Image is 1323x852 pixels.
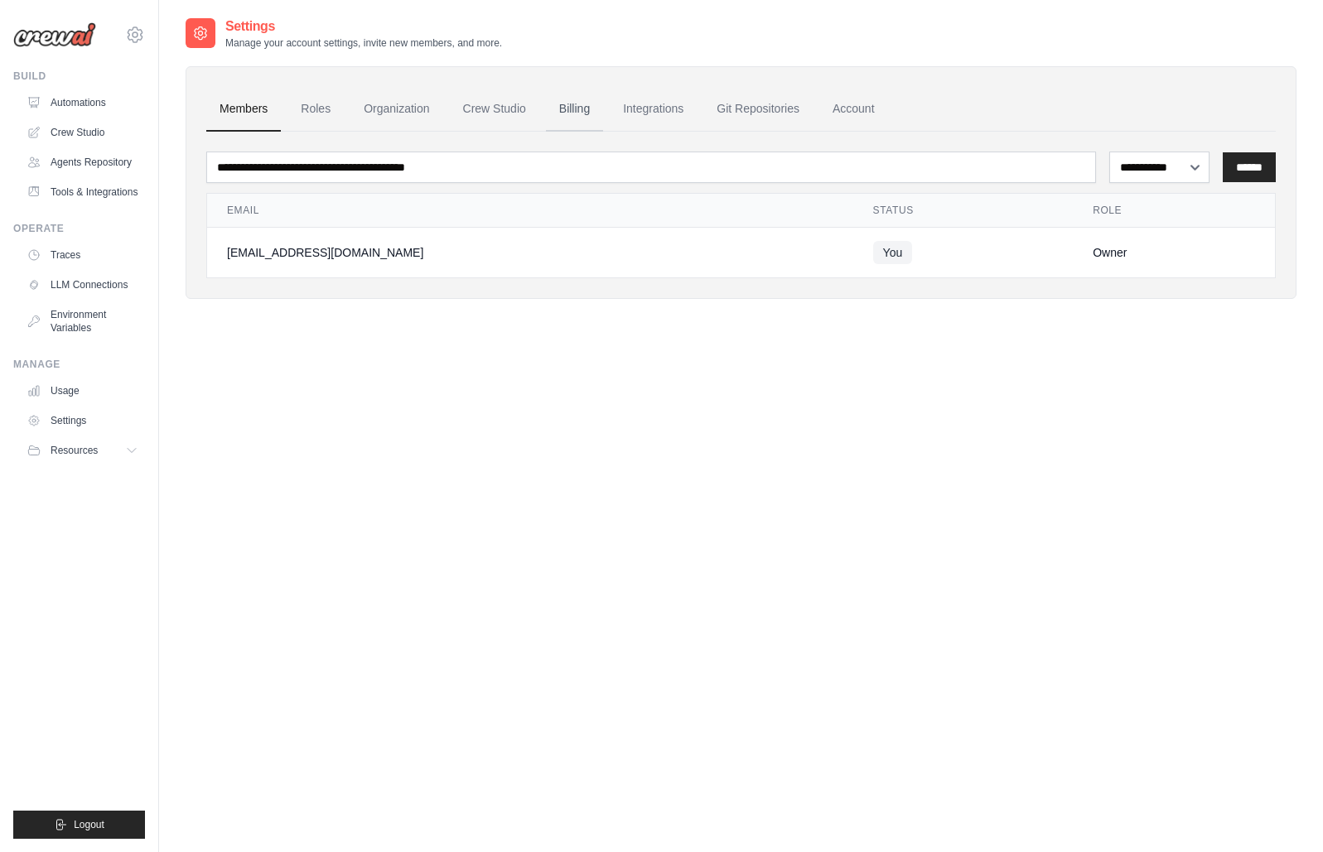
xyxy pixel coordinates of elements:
[206,87,281,132] a: Members
[546,87,603,132] a: Billing
[20,301,145,341] a: Environment Variables
[74,818,104,831] span: Logout
[227,244,833,261] div: [EMAIL_ADDRESS][DOMAIN_NAME]
[20,437,145,464] button: Resources
[13,70,145,83] div: Build
[1073,194,1275,228] th: Role
[1093,244,1255,261] div: Owner
[287,87,344,132] a: Roles
[20,179,145,205] a: Tools & Integrations
[20,242,145,268] a: Traces
[13,811,145,839] button: Logout
[450,87,539,132] a: Crew Studio
[853,194,1074,228] th: Status
[225,17,502,36] h2: Settings
[350,87,442,132] a: Organization
[610,87,697,132] a: Integrations
[873,241,913,264] span: You
[20,149,145,176] a: Agents Repository
[20,378,145,404] a: Usage
[819,87,888,132] a: Account
[13,222,145,235] div: Operate
[20,119,145,146] a: Crew Studio
[13,358,145,371] div: Manage
[51,444,98,457] span: Resources
[207,194,853,228] th: Email
[703,87,813,132] a: Git Repositories
[20,272,145,298] a: LLM Connections
[225,36,502,50] p: Manage your account settings, invite new members, and more.
[20,407,145,434] a: Settings
[20,89,145,116] a: Automations
[13,22,96,47] img: Logo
